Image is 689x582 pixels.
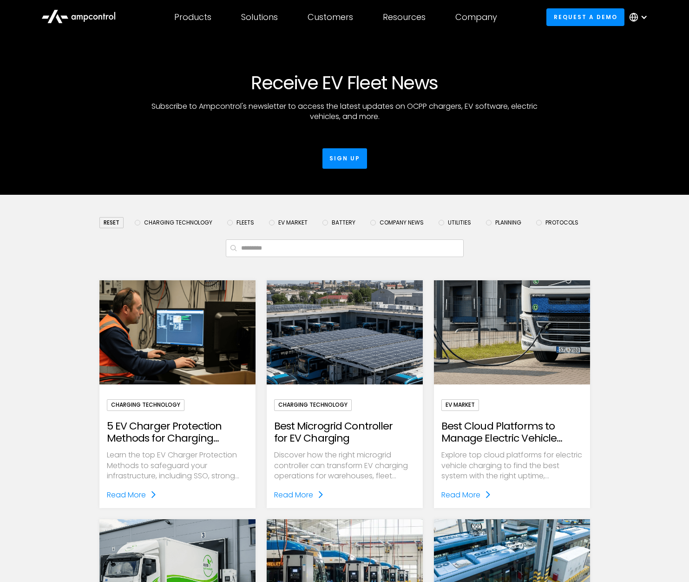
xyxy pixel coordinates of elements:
[546,8,624,26] a: Request a demo
[181,72,508,94] h1: Receive EV Fleet News
[236,219,254,226] span: Fleets
[322,148,367,169] a: Sign up
[274,399,352,410] div: Charging Technology
[274,489,324,501] a: Read More
[380,219,424,226] span: Company News
[383,12,426,22] div: Resources
[107,420,248,445] h2: 5 EV Charger Protection Methods for Charging Infrastructure
[332,219,355,226] span: Battery
[308,12,353,22] div: Customers
[441,399,479,410] div: EV Market
[274,420,415,445] h2: Best Microgrid Controller for EV Charging
[99,217,124,228] div: reset
[495,219,521,226] span: Planning
[107,399,184,410] div: Charging Technology
[274,489,313,501] div: Read More
[278,219,308,226] span: EV Market
[448,219,471,226] span: Utilities
[144,219,212,226] span: Charging Technology
[441,489,480,501] div: Read More
[441,489,492,501] a: Read More
[455,12,497,22] div: Company
[174,12,211,22] div: Products
[107,489,146,501] div: Read More
[441,420,583,445] h2: Best Cloud Platforms to Manage Electric Vehicle Charging
[140,101,549,122] p: Subscribe to Ampcontrol's newsletter to access the latest updates on OCPP chargers, EV software, ...
[107,489,157,501] a: Read More
[441,450,583,481] p: Explore top cloud platforms for electric vehicle charging to find the best system with the right ...
[241,12,278,22] div: Solutions
[107,450,248,481] p: Learn the top EV Charger Protection Methods to safeguard your infrastructure, including SSO, stro...
[545,219,578,226] span: Protocols
[274,450,415,481] p: Discover how the right microgrid controller can transform EV charging operations for warehouses, ...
